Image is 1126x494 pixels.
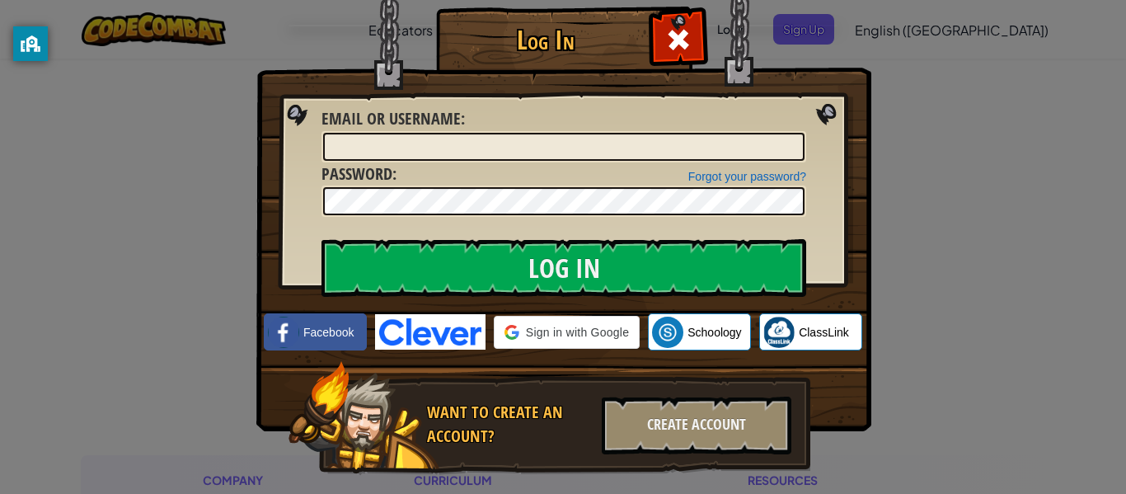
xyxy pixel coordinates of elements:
label: : [321,107,465,131]
img: classlink-logo-small.png [763,317,795,348]
span: Password [321,162,392,185]
div: Sign in with Google [494,316,640,349]
span: Schoology [687,324,741,341]
img: schoology.png [652,317,683,348]
img: clever-logo-blue.png [375,314,486,350]
div: Want to create an account? [427,401,592,448]
div: Create Account [602,397,791,454]
input: Log In [321,239,806,297]
a: Forgot your password? [688,170,806,183]
span: Facebook [303,324,354,341]
span: Sign in with Google [526,324,629,341]
span: Email or Username [321,107,461,129]
img: facebook_small.png [268,317,299,348]
button: privacy banner [13,26,48,61]
label: : [321,162,396,186]
h1: Log In [440,26,650,54]
span: ClassLink [799,324,849,341]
